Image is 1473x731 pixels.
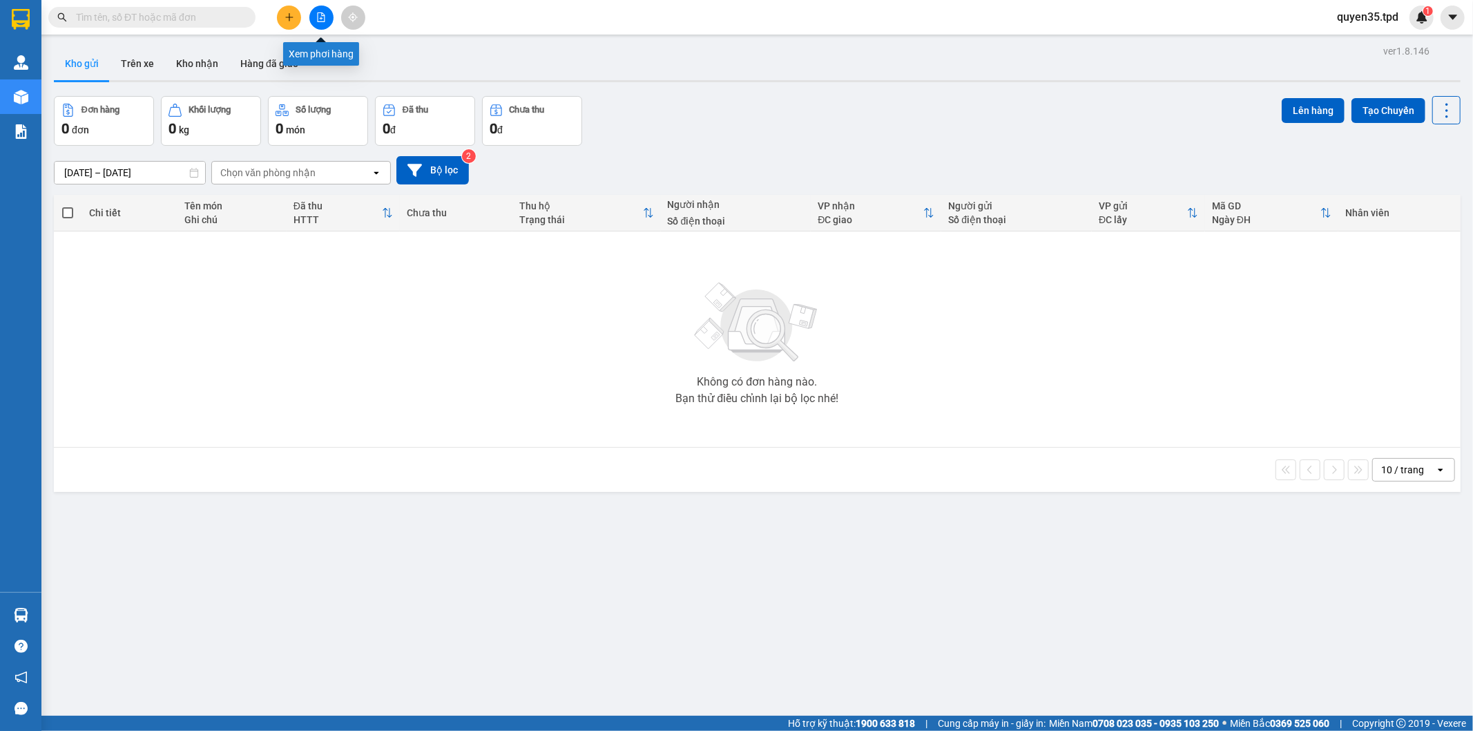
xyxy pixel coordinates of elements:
[268,96,368,146] button: Số lượng0món
[1396,719,1406,728] span: copyright
[76,10,239,25] input: Tìm tên, số ĐT hoặc mã đơn
[309,6,334,30] button: file-add
[276,120,283,137] span: 0
[348,12,358,22] span: aim
[675,393,838,404] div: Bạn thử điều chỉnh lại bộ lọc nhé!
[1345,207,1453,218] div: Nhân viên
[1092,718,1219,729] strong: 0708 023 035 - 0935 103 250
[407,207,506,218] div: Chưa thu
[161,96,261,146] button: Khối lượng0kg
[1381,463,1424,477] div: 10 / trang
[55,162,205,184] input: Select a date range.
[519,200,642,211] div: Thu hộ
[1230,716,1329,731] span: Miền Bắc
[1212,214,1320,225] div: Ngày ĐH
[396,156,469,184] button: Bộ lọc
[697,377,817,388] div: Không có đơn hàng nào.
[12,9,30,30] img: logo-vxr
[668,216,805,227] div: Số điện thoại
[1270,718,1329,729] strong: 0369 525 060
[15,640,28,653] span: question-circle
[818,200,923,211] div: VP nhận
[54,47,110,80] button: Kho gửi
[184,200,279,211] div: Tên món
[1423,6,1433,16] sup: 1
[61,120,69,137] span: 0
[1205,195,1338,231] th: Toggle SortBy
[296,105,331,115] div: Số lượng
[856,718,915,729] strong: 1900 633 818
[497,124,503,135] span: đ
[81,105,119,115] div: Đơn hàng
[285,12,294,22] span: plus
[811,195,941,231] th: Toggle SortBy
[341,6,365,30] button: aim
[375,96,475,146] button: Đã thu0đ
[286,124,305,135] span: món
[1383,44,1429,59] div: ver 1.8.146
[1222,721,1226,726] span: ⚪️
[818,214,923,225] div: ĐC giao
[482,96,582,146] button: Chưa thu0đ
[1092,195,1205,231] th: Toggle SortBy
[165,47,229,80] button: Kho nhận
[1282,98,1345,123] button: Lên hàng
[110,47,165,80] button: Trên xe
[383,120,390,137] span: 0
[14,608,28,623] img: warehouse-icon
[788,716,915,731] span: Hỗ trợ kỹ thuật:
[1435,464,1446,475] svg: open
[14,55,28,70] img: warehouse-icon
[490,120,497,137] span: 0
[57,12,67,22] span: search
[925,716,927,731] span: |
[668,199,805,210] div: Người nhận
[89,207,171,218] div: Chi tiết
[169,120,176,137] span: 0
[510,105,545,115] div: Chưa thu
[179,124,189,135] span: kg
[277,6,301,30] button: plus
[1326,8,1409,26] span: quyen35.tpd
[1212,200,1320,211] div: Mã GD
[1340,716,1342,731] span: |
[15,702,28,715] span: message
[72,124,89,135] span: đơn
[519,214,642,225] div: Trạng thái
[293,214,382,225] div: HTTT
[1441,6,1465,30] button: caret-down
[1416,11,1428,23] img: icon-new-feature
[1447,11,1459,23] span: caret-down
[14,90,28,104] img: warehouse-icon
[938,716,1046,731] span: Cung cấp máy in - giấy in:
[462,149,476,163] sup: 2
[948,214,1085,225] div: Số điện thoại
[390,124,396,135] span: đ
[512,195,660,231] th: Toggle SortBy
[1425,6,1430,16] span: 1
[287,195,400,231] th: Toggle SortBy
[371,167,382,178] svg: open
[229,47,309,80] button: Hàng đã giao
[1099,214,1187,225] div: ĐC lấy
[184,214,279,225] div: Ghi chú
[293,200,382,211] div: Đã thu
[316,12,326,22] span: file-add
[14,124,28,139] img: solution-icon
[189,105,231,115] div: Khối lượng
[220,166,316,180] div: Chọn văn phòng nhận
[1099,200,1187,211] div: VP gửi
[948,200,1085,211] div: Người gửi
[403,105,428,115] div: Đã thu
[1049,716,1219,731] span: Miền Nam
[15,671,28,684] span: notification
[1351,98,1425,123] button: Tạo Chuyến
[54,96,154,146] button: Đơn hàng0đơn
[688,274,826,371] img: svg+xml;base64,PHN2ZyBjbGFzcz0ibGlzdC1wbHVnX19zdmciIHhtbG5zPSJodHRwOi8vd3d3LnczLm9yZy8yMDAwL3N2Zy...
